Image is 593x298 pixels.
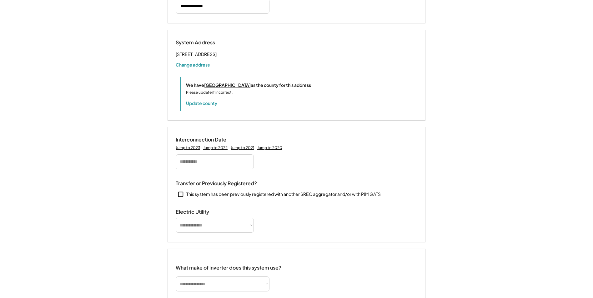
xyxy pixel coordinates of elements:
div: System Address [176,39,238,46]
div: Jump to 2023 [176,145,200,150]
div: We have as the county for this address [186,82,311,88]
div: Interconnection Date [176,137,238,143]
div: Please update if incorrect. [186,90,233,95]
div: Transfer or Previously Registered? [176,180,257,187]
div: Jump to 2022 [203,145,228,150]
div: Electric Utility [176,209,238,215]
div: Jump to 2020 [257,145,282,150]
u: [GEOGRAPHIC_DATA] [204,82,251,88]
div: What make of inverter does this system use? [176,258,281,272]
div: [STREET_ADDRESS] [176,50,217,58]
div: Jump to 2021 [231,145,254,150]
button: Update county [186,100,217,106]
button: Change address [176,62,210,68]
div: This system has been previously registered with another SREC aggregator and/or with PJM GATS [186,191,381,197]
